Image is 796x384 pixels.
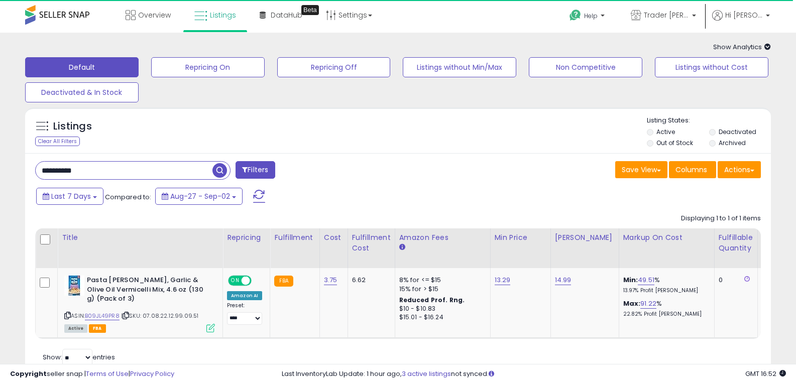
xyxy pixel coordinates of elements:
span: All listings currently available for purchase on Amazon [64,324,87,333]
span: Show Analytics [713,42,771,52]
span: Columns [675,165,707,175]
div: Fulfillment [274,232,315,243]
span: Listings [210,10,236,20]
span: Trader [PERSON_NAME] [644,10,689,20]
a: Terms of Use [86,369,129,378]
div: Tooltip anchor [301,5,319,15]
span: Overview [138,10,171,20]
div: $10 - $10.83 [399,305,483,313]
div: Cost [324,232,344,243]
button: Repricing Off [277,57,391,77]
div: Last InventoryLab Update: 1 hour ago, not synced. [282,369,786,379]
i: Get Help [569,9,582,22]
span: OFF [250,277,266,285]
span: FBA [89,324,106,333]
div: seller snap | | [10,369,174,379]
a: 49.51 [638,275,654,285]
p: 22.82% Profit [PERSON_NAME] [623,311,707,318]
b: Max: [623,299,641,308]
span: Last 7 Days [51,191,91,201]
span: Compared to: [105,192,151,202]
a: 13.29 [495,275,511,285]
div: Preset: [227,302,262,325]
b: Min: [623,275,638,285]
h5: Listings [53,119,92,134]
button: Deactivated & In Stock [25,82,139,102]
a: Privacy Policy [130,369,174,378]
a: Hi [PERSON_NAME] [712,10,770,33]
span: 2025-09-10 16:52 GMT [745,369,786,378]
div: 15% for > $15 [399,285,483,294]
div: Amazon AI [227,291,262,300]
small: FBA [274,276,293,287]
div: Displaying 1 to 1 of 1 items [681,214,761,223]
div: Fulfillable Quantity [719,232,753,253]
span: Help [584,12,598,20]
div: 6.62 [352,276,387,285]
button: Last 7 Days [36,188,103,205]
span: DataHub [271,10,302,20]
button: Save View [615,161,667,178]
button: Listings without Cost [655,57,768,77]
div: 0 [719,276,750,285]
button: Actions [718,161,761,178]
label: Deactivated [719,127,756,136]
div: Fulfillment Cost [352,232,391,253]
a: B09JL49PR8 [85,312,120,320]
div: % [623,299,707,318]
b: Pasta [PERSON_NAME], Garlic & Olive Oil Vermicelli Mix, 4.6 oz (130 g) (Pack of 3) [87,276,209,306]
img: 51qij3Xzt1L._SL40_.jpg [64,276,84,296]
div: Markup on Cost [623,232,710,243]
div: Min Price [495,232,546,243]
small: Amazon Fees. [399,243,405,252]
button: Non Competitive [529,57,642,77]
div: Title [62,232,218,243]
a: 3.75 [324,275,337,285]
strong: Copyright [10,369,47,378]
div: Repricing [227,232,266,243]
span: | SKU: 07.08.22.12.99.09.51 [121,312,199,320]
label: Active [656,127,675,136]
button: Aug-27 - Sep-02 [155,188,243,205]
div: $15.01 - $16.24 [399,313,483,322]
button: Repricing On [151,57,265,77]
div: 8% for <= $15 [399,276,483,285]
span: Aug-27 - Sep-02 [170,191,230,201]
button: Columns [669,161,716,178]
th: The percentage added to the cost of goods (COGS) that forms the calculator for Min & Max prices. [619,228,714,268]
b: Reduced Prof. Rng. [399,296,465,304]
p: Listing States: [647,116,771,125]
span: Hi [PERSON_NAME] [725,10,763,20]
div: Clear All Filters [35,137,80,146]
span: Show: entries [43,352,115,362]
div: Amazon Fees [399,232,486,243]
div: [PERSON_NAME] [555,232,615,243]
a: 3 active listings [402,369,451,378]
button: Default [25,57,139,77]
button: Filters [236,161,275,179]
div: ASIN: [64,276,215,331]
a: 91.22 [640,299,656,309]
div: % [623,276,707,294]
a: 14.99 [555,275,572,285]
span: ON [229,277,242,285]
a: Help [561,2,615,33]
button: Listings without Min/Max [403,57,516,77]
label: Out of Stock [656,139,693,147]
p: 13.97% Profit [PERSON_NAME] [623,287,707,294]
label: Archived [719,139,746,147]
